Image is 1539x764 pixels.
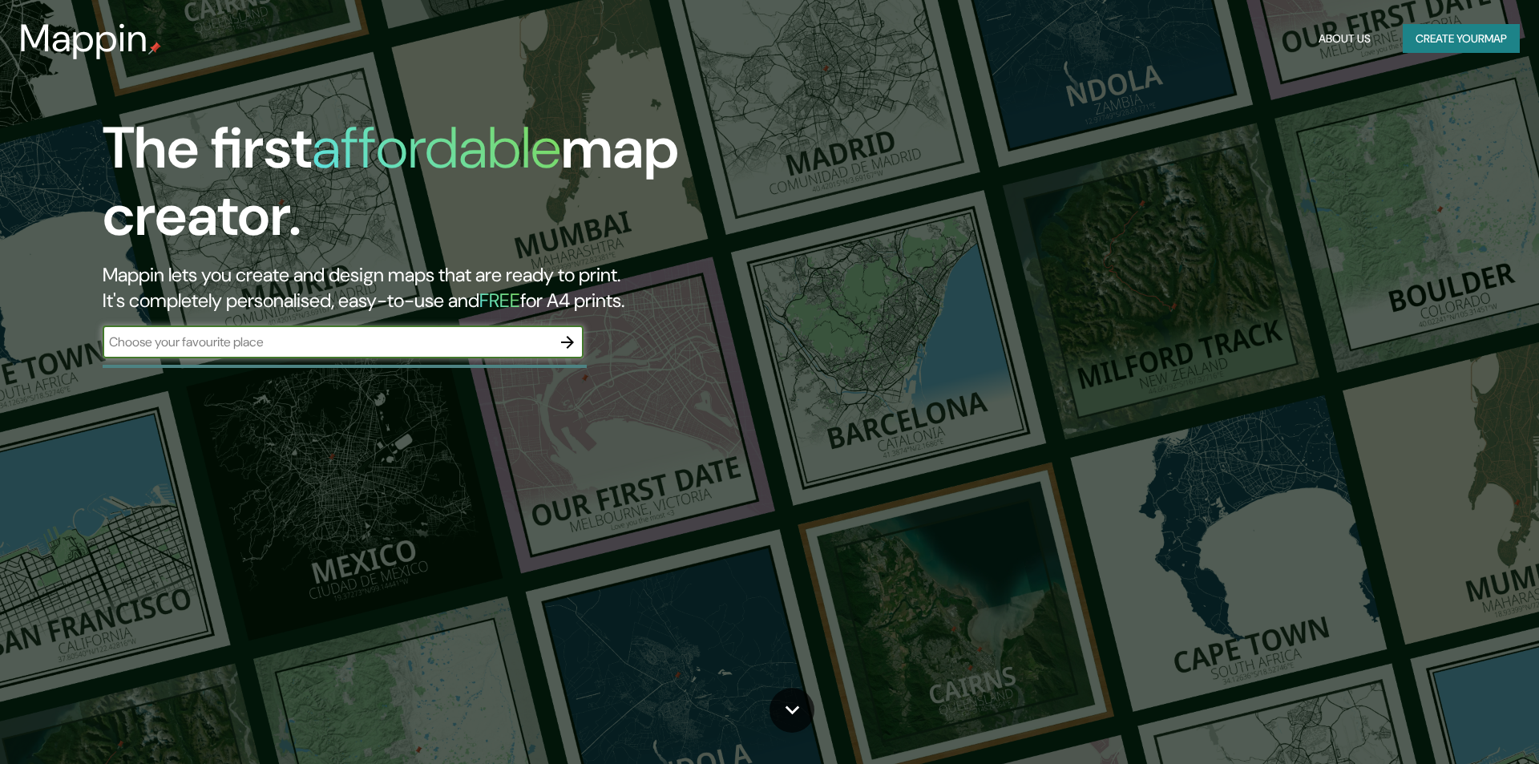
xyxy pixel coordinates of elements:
h1: affordable [312,111,561,185]
h3: Mappin [19,16,148,61]
button: About Us [1312,24,1377,54]
button: Create yourmap [1403,24,1520,54]
h2: Mappin lets you create and design maps that are ready to print. It's completely personalised, eas... [103,262,872,313]
input: Choose your favourite place [103,333,551,351]
h5: FREE [479,288,520,313]
h1: The first map creator. [103,115,872,262]
img: mappin-pin [148,42,161,55]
